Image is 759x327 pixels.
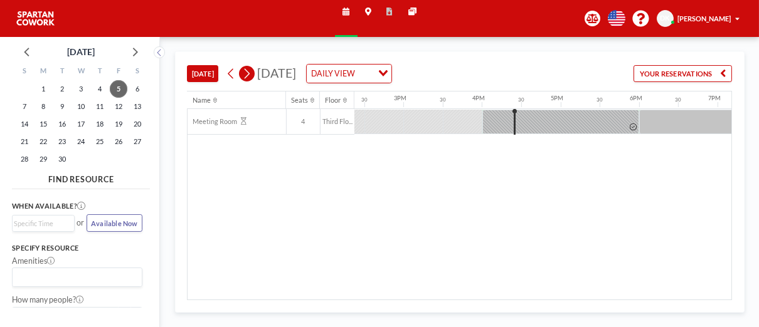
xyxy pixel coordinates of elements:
[325,96,341,105] div: Floor
[708,95,721,102] div: 7PM
[34,64,53,80] div: M
[597,97,603,103] div: 30
[291,96,308,105] div: Seats
[361,97,368,103] div: 30
[67,43,95,61] div: [DATE]
[130,307,142,324] button: +
[630,95,642,102] div: 6PM
[518,97,524,103] div: 30
[12,256,55,266] label: Amenities
[14,271,135,284] input: Search for option
[110,133,127,150] span: Friday, September 26, 2025
[16,9,55,28] img: organization-logo
[16,98,33,115] span: Sunday, September 7, 2025
[187,65,218,83] button: [DATE]
[72,133,90,150] span: Wednesday, September 24, 2025
[119,307,130,324] button: -
[551,95,564,102] div: 5PM
[110,115,127,133] span: Friday, September 19, 2025
[72,80,90,98] span: Wednesday, September 3, 2025
[14,218,68,229] input: Search for option
[53,133,71,150] span: Tuesday, September 23, 2025
[661,14,671,23] span: DK
[257,66,296,80] span: [DATE]
[129,115,146,133] span: Saturday, September 20, 2025
[12,295,84,305] label: How many people?
[188,117,237,126] span: Meeting Room
[309,67,357,80] span: DAILY VIEW
[90,64,109,80] div: T
[16,150,33,168] span: Sunday, September 28, 2025
[129,98,146,115] span: Saturday, September 13, 2025
[16,115,33,133] span: Sunday, September 14, 2025
[128,64,147,80] div: S
[12,171,151,185] h4: FIND RESOURCE
[15,64,34,80] div: S
[91,98,109,115] span: Thursday, September 11, 2025
[53,150,71,168] span: Tuesday, September 30, 2025
[72,115,90,133] span: Wednesday, September 17, 2025
[129,133,146,150] span: Saturday, September 27, 2025
[129,80,146,98] span: Saturday, September 6, 2025
[91,219,138,227] span: Available Now
[53,64,72,80] div: T
[34,150,52,168] span: Monday, September 29, 2025
[440,97,446,103] div: 30
[359,67,371,80] input: Search for option
[91,115,109,133] span: Thursday, September 18, 2025
[13,268,142,286] div: Search for option
[72,98,90,115] span: Wednesday, September 10, 2025
[16,133,33,150] span: Sunday, September 21, 2025
[193,96,211,105] div: Name
[72,64,90,80] div: W
[34,115,52,133] span: Monday, September 15, 2025
[34,133,52,150] span: Monday, September 22, 2025
[91,80,109,98] span: Thursday, September 4, 2025
[109,64,128,80] div: F
[110,80,127,98] span: Friday, September 5, 2025
[34,80,52,98] span: Monday, September 1, 2025
[287,117,320,126] span: 4
[53,98,71,115] span: Tuesday, September 9, 2025
[321,117,355,126] span: Third Flo...
[675,97,681,103] div: 30
[394,95,406,102] div: 3PM
[677,14,731,23] span: [PERSON_NAME]
[53,115,71,133] span: Tuesday, September 16, 2025
[110,98,127,115] span: Friday, September 12, 2025
[634,65,732,83] button: YOUR RESERVATIONS
[307,65,391,83] div: Search for option
[87,214,142,232] button: Available Now
[91,133,109,150] span: Thursday, September 25, 2025
[472,95,485,102] div: 4PM
[53,80,71,98] span: Tuesday, September 2, 2025
[34,98,52,115] span: Monday, September 8, 2025
[13,215,75,231] div: Search for option
[77,218,84,228] span: or
[12,244,142,252] h3: Specify resource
